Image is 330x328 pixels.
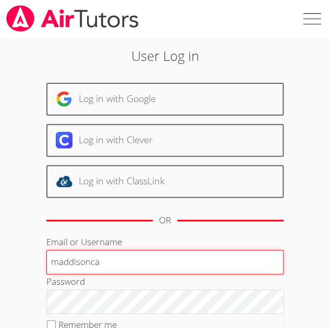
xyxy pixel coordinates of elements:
img: airtutors_banner-c4298cdbf04f3fff15de1276eac7730deb9818008684d7c2e4769d2f7ddbe033.png [5,5,140,32]
div: OR [159,213,171,228]
label: Password [46,275,85,287]
img: google-logo-50288ca7cdecda66e5e0955fdab243c47b7ad437acaf1139b6f446037453330a.svg [56,91,72,107]
a: Log in with ClassLink [46,165,284,198]
a: Log in with Clever [46,124,284,157]
h2: User Log in [46,46,284,66]
a: Log in with Google [46,83,284,116]
label: Email or Username [46,236,122,248]
img: clever-logo-6eab21bc6e7a338710f1a6ff85c0baf02591cd810cc4098c63d3a4b26e2feb20.svg [56,132,72,148]
img: classlink-logo-d6bb404cc1216ec64c9a2012d9dc4662098be43eaf13dc465df04b49fa7ab582.svg [56,173,72,190]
